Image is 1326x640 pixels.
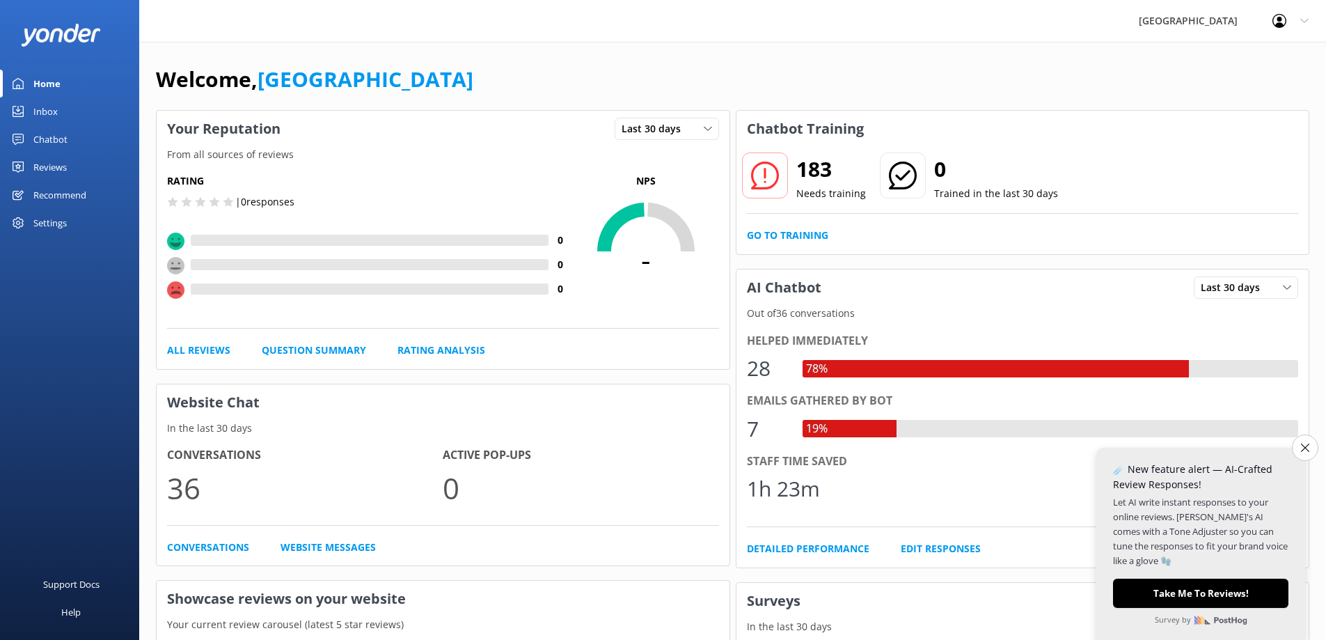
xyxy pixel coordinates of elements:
h4: Active Pop-ups [443,446,718,465]
div: Helped immediately [747,332,1299,350]
p: Needs training [796,186,866,201]
p: Your current review carousel (latest 5 star reviews) [157,617,729,632]
p: From all sources of reviews [157,147,729,162]
h2: 183 [796,153,866,186]
div: Reviews [33,153,67,181]
span: Last 30 days [1201,280,1268,295]
a: Question Summary [262,343,366,358]
div: Staff time saved [747,453,1299,471]
p: 0 [443,465,718,511]
h3: Website Chat [157,384,729,421]
h3: Surveys [736,583,1309,619]
div: Settings [33,209,67,237]
div: Help [61,598,81,626]
img: yonder-white-logo.png [21,24,101,47]
div: Home [33,70,61,97]
div: 28 [747,352,789,385]
span: Last 30 days [622,121,689,136]
a: Rating Analysis [397,343,485,358]
div: Emails gathered by bot [747,392,1299,410]
div: Chatbot [33,125,68,153]
div: Support Docs [43,570,100,598]
div: 19% [803,420,831,438]
p: NPS [573,173,719,189]
h3: AI Chatbot [736,270,832,306]
h1: Welcome, [156,63,473,96]
a: [GEOGRAPHIC_DATA] [258,65,473,93]
p: In the last 30 days [736,619,1309,634]
p: Out of 36 conversations [736,306,1309,321]
div: 78% [803,360,831,378]
h4: Conversations [167,446,443,465]
div: 1h 23m [747,472,820,506]
p: | 0 responses [235,194,294,210]
div: Recommend [33,181,86,209]
a: Edit Responses [901,541,981,556]
p: In the last 30 days [157,421,729,436]
a: Conversations [167,540,249,555]
div: 7 [747,412,789,446]
a: Detailed Performance [747,541,869,556]
h5: Rating [167,173,573,189]
a: All Reviews [167,343,230,358]
a: Go to Training [747,228,828,243]
div: Inbox [33,97,58,125]
h2: 0 [934,153,1058,186]
h3: Your Reputation [157,111,291,147]
h4: 0 [548,257,573,272]
p: Trained in the last 30 days [934,186,1058,201]
h4: 0 [548,281,573,297]
h4: 0 [548,233,573,248]
h3: Showcase reviews on your website [157,581,729,617]
span: - [573,242,719,276]
h3: Chatbot Training [736,111,874,147]
p: 36 [167,465,443,511]
a: Website Messages [281,540,376,555]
